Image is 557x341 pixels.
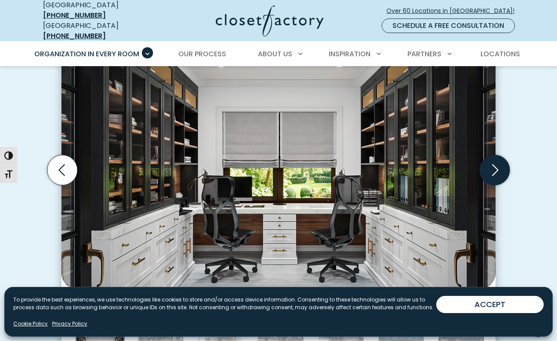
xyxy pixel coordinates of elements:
[407,49,441,59] span: Partners
[44,152,81,189] button: Previous slide
[13,296,436,311] p: To provide the best experiences, we use technologies like cookies to store and/or access device i...
[386,3,522,18] a: Over 60 Locations in [GEOGRAPHIC_DATA]!
[480,49,520,59] span: Locations
[329,49,370,59] span: Inspiration
[436,296,544,313] button: ACCEPT
[52,320,87,328] a: Privacy Policy
[382,18,515,33] a: Schedule a Free Consultation
[28,42,529,66] nav: Primary Menu
[43,10,106,20] a: [PHONE_NUMBER]
[476,152,513,189] button: Next slide
[13,320,48,328] a: Cookie Policy
[216,5,324,37] img: Closet Factory Logo
[386,6,521,15] span: Over 60 Locations in [GEOGRAPHIC_DATA]!
[43,21,148,41] div: [GEOGRAPHIC_DATA]
[178,49,226,59] span: Our Process
[43,31,106,41] a: [PHONE_NUMBER]
[61,26,496,290] img: Dual workstation home office with glass-front upper cabinetry, full-extension drawers, overhead c...
[258,49,292,59] span: About Us
[34,49,139,59] span: Organization in Every Room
